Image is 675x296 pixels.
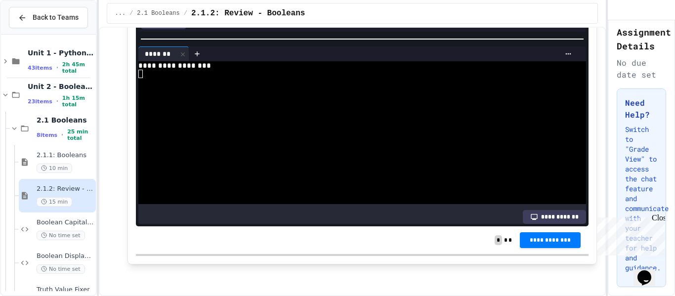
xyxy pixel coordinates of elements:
[593,213,665,255] iframe: chat widget
[37,197,72,207] span: 15 min
[625,125,658,273] p: Switch to "Grade View" to access the chat feature and communicate with your teacher for help and ...
[61,131,63,139] span: •
[37,116,94,125] span: 2.1 Booleans
[28,48,94,57] span: Unit 1 - Python Basics
[129,9,133,17] span: /
[28,98,52,105] span: 23 items
[184,9,187,17] span: /
[37,286,94,294] span: Truth Value Fixer
[633,256,665,286] iframe: chat widget
[4,4,68,63] div: Chat with us now!Close
[56,64,58,72] span: •
[37,264,85,274] span: No time set
[191,7,305,19] span: 2.1.2: Review - Booleans
[62,61,94,74] span: 2h 45m total
[37,252,94,260] span: Boolean Display Board
[37,231,85,240] span: No time set
[37,132,57,138] span: 8 items
[67,128,93,141] span: 25 min total
[28,82,94,91] span: Unit 2 - Boolean Expressions and If Statements
[617,57,666,81] div: No due date set
[62,95,94,108] span: 1h 15m total
[33,12,79,23] span: Back to Teams
[115,9,126,17] span: ...
[37,185,94,193] span: 2.1.2: Review - Booleans
[37,218,94,227] span: Boolean Capitalizer
[617,25,666,53] h2: Assignment Details
[625,97,658,121] h3: Need Help?
[9,7,88,28] button: Back to Teams
[28,65,52,71] span: 43 items
[37,151,94,160] span: 2.1.1: Booleans
[56,97,58,105] span: •
[37,164,72,173] span: 10 min
[137,9,179,17] span: 2.1 Booleans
